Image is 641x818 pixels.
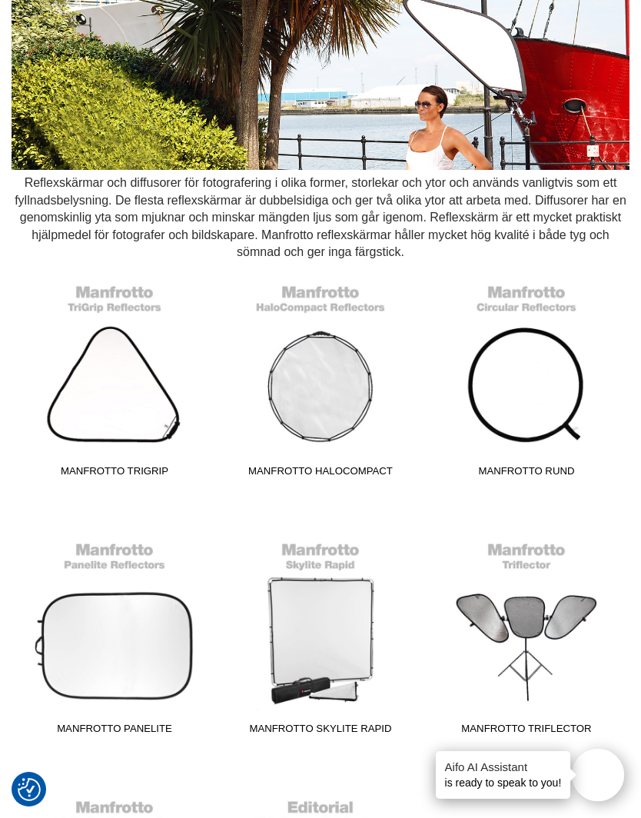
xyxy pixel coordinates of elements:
span: Manfrotto HaloCompact [227,464,413,484]
a: Manfrotto HaloCompact [227,276,413,484]
a: Manfrotto Skylite Rapid [227,534,413,741]
span: Manfrotto Panelite [22,721,208,742]
div: is ready to speak to you! [436,751,571,799]
div: Reflexskärmar och diffusorer för fotografering i olika former, storlekar och ytor och används van... [12,175,629,261]
a: Manfrotto Rund [433,276,619,484]
h4: Aifo AI Assistant [445,759,562,775]
a: Manfrotto Triflector [433,534,619,741]
span: Manfrotto Skylite Rapid [227,721,413,742]
img: Revisit consent button [18,778,41,801]
a: Manfrotto TriGrip [22,276,208,484]
span: Manfrotto TriGrip [22,464,208,484]
span: Manfrotto Rund [433,464,619,484]
span: Manfrotto Triflector [433,721,619,742]
button: Samtyckesinställningar [18,776,41,803]
a: Manfrotto Panelite [22,534,208,741]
